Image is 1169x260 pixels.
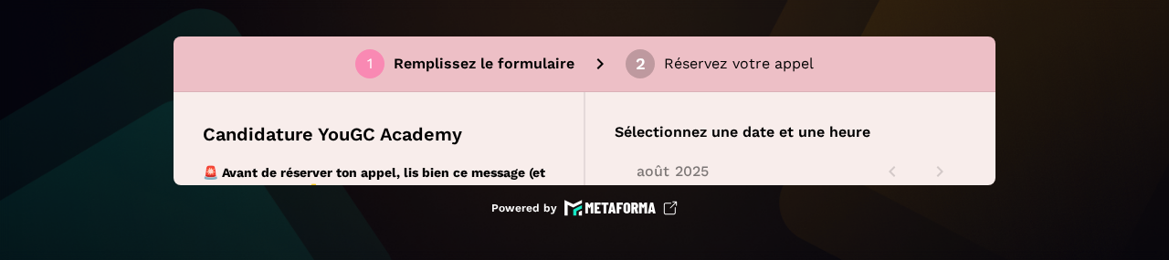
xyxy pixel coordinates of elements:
p: Powered by [491,201,557,215]
p: Sélectionnez une date et une heure [615,121,966,143]
strong: 🚨 Avant de réserver ton appel, lis bien ce message (et pense à scroller 👇) [203,165,545,198]
p: Remplissez le formulaire [394,53,574,75]
a: Powered by [491,200,678,216]
div: 2 [636,56,646,72]
div: 1 [367,56,373,72]
p: Candidature YouGC Academy [203,121,462,147]
p: Réservez votre appel [664,53,814,75]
